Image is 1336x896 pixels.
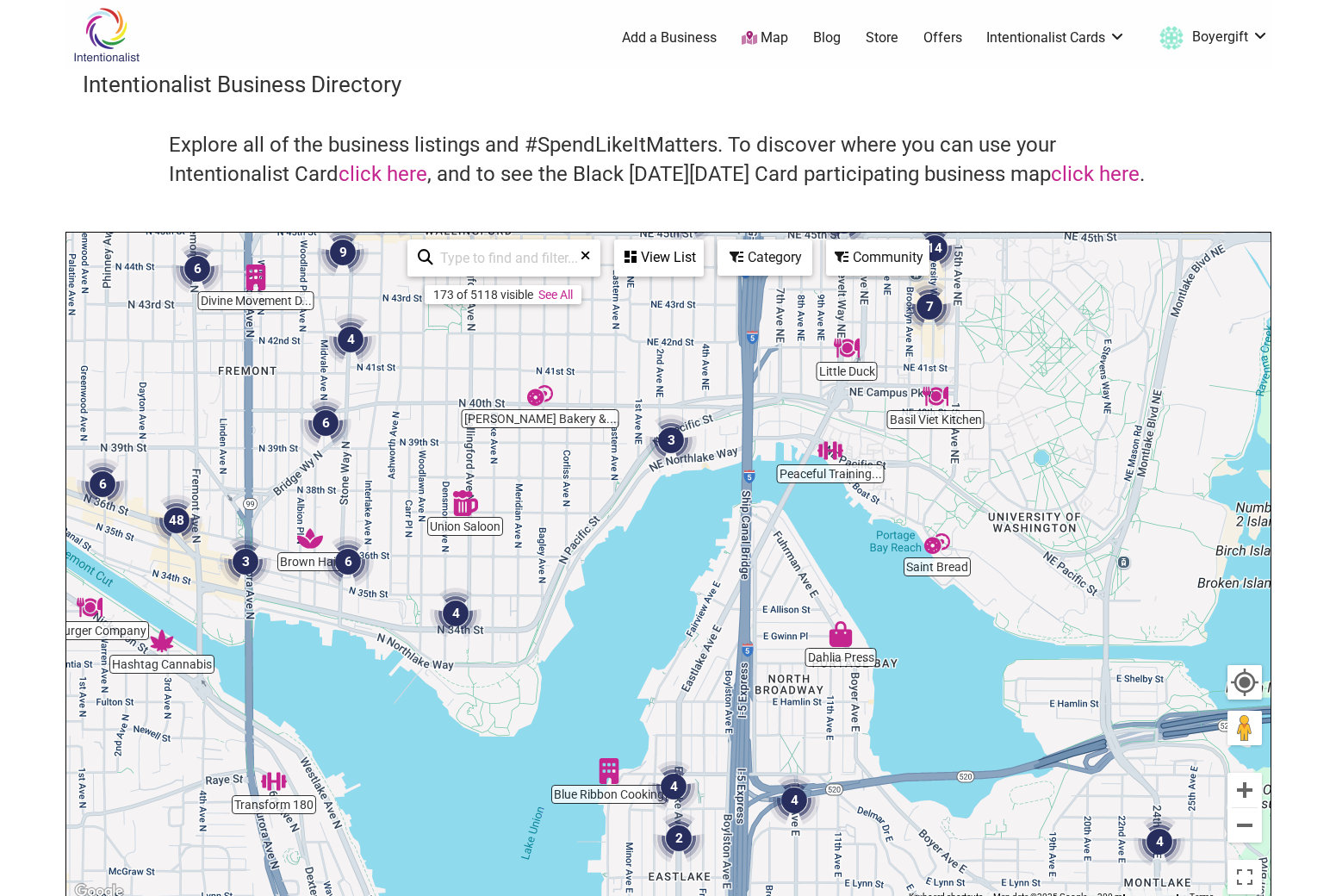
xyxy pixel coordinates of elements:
[243,264,269,290] div: Divine Movement Dance
[407,240,600,277] div: Type to search and filter
[300,397,351,449] div: 6
[923,28,962,47] a: Offers
[813,28,841,47] a: Blog
[452,490,478,516] div: Union Saloon
[616,241,702,274] div: View List
[430,588,482,639] div: 4
[1227,711,1262,745] button: Drag Pegman onto the map to open Street View
[77,458,128,510] div: 6
[826,240,929,276] div: Filter by Community
[622,28,717,47] a: Add a Business
[924,531,950,557] div: Saint Bread
[77,594,103,620] div: 206 Burger Company
[648,761,699,812] div: 4
[261,768,287,794] div: Transform 180
[149,628,175,654] div: Hashtag Cannabis
[645,414,697,466] div: 3
[614,240,704,277] div: See a list of the visible businesses
[171,243,223,295] div: 6
[596,758,622,784] div: Blue Ribbon Cooking
[768,775,820,826] div: 4
[653,812,705,864] div: 2
[817,438,843,464] div: Peaceful Training Studio
[325,314,376,365] div: 4
[1226,858,1264,896] button: Toggle fullscreen view
[538,288,573,302] a: See All
[169,131,1168,189] h4: Explore all of the business listings and #SpendLikeItMatters. To discover where you can use your ...
[1227,773,1262,807] button: Zoom in
[317,227,369,278] div: 9
[65,7,147,63] img: Intentionalist
[923,383,948,409] div: Basil Viet Kitchen
[718,240,812,276] div: Filter by category
[322,536,374,588] div: 6
[742,28,788,48] a: Map
[433,288,533,302] div: 173 of 5118 visible
[339,162,427,186] a: click here
[828,241,928,274] div: Community
[866,28,898,47] a: Store
[527,383,553,408] div: Irwin's Bakery & Cafe
[1051,162,1140,186] a: click here
[1134,816,1185,868] div: 4
[828,621,854,647] div: Dahlia Press
[151,495,202,546] div: 48
[1227,808,1262,843] button: Zoom out
[986,28,1126,47] a: Intentionalist Cards
[834,335,860,361] div: Little Duck
[904,281,955,333] div: 7
[1151,22,1269,53] a: Boyergift
[83,69,1254,100] h3: Intentionalist Business Directory
[220,536,271,588] div: 3
[909,222,960,274] div: 14
[433,241,589,275] input: Type to find and filter...
[297,526,323,551] div: Brown Hair
[719,241,811,274] div: Category
[1227,665,1262,700] button: Your Location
